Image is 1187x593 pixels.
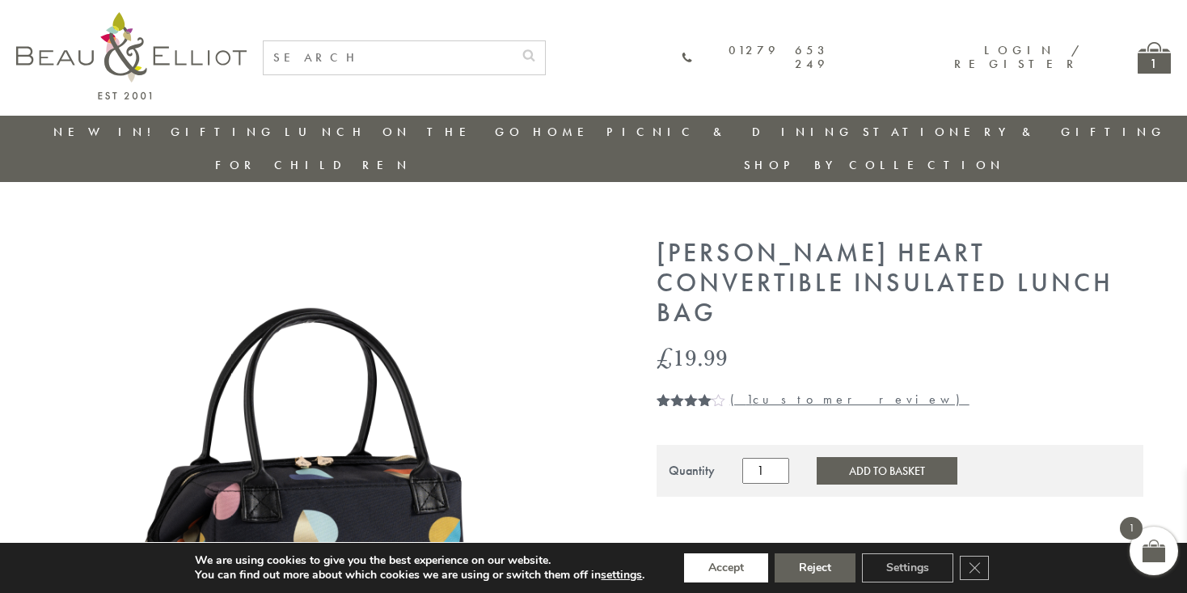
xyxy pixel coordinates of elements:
button: Close GDPR Cookie Banner [960,556,989,580]
span: £ [657,341,673,374]
a: Shop by collection [744,157,1005,173]
img: logo [16,12,247,100]
a: Lunch On The Go [285,124,524,140]
a: 1 [1138,42,1171,74]
div: Quantity [669,464,715,478]
p: You can find out more about which cookies we are using or switch them off in . [195,568,644,582]
button: settings [601,568,642,582]
a: For Children [215,157,412,173]
iframe: Secure express checkout frame [901,506,1147,545]
a: Login / Register [954,42,1081,72]
a: 01279 653 249 [682,44,829,72]
span: 1 [1120,517,1143,540]
h1: [PERSON_NAME] Heart Convertible Insulated Lunch Bag [657,239,1143,328]
a: Stationery & Gifting [863,124,1166,140]
a: Home [533,124,598,140]
input: Product quantity [742,458,789,484]
button: Accept [684,553,768,582]
button: Add to Basket [817,457,957,485]
a: New in! [53,124,162,140]
p: We are using cookies to give you the best experience on our website. [195,553,644,568]
span: 1 [657,393,663,426]
iframe: Secure express checkout frame [653,506,899,545]
span: Rated out of 5 based on customer rating [657,393,712,490]
input: SEARCH [264,41,513,74]
a: Picnic & Dining [606,124,854,140]
div: Rated 4.00 out of 5 [657,393,726,406]
button: Reject [775,553,855,582]
a: Gifting [171,124,276,140]
bdi: 19.99 [657,341,728,374]
span: 1 [746,391,753,408]
a: (1customer review) [730,391,969,408]
button: Settings [862,553,953,582]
